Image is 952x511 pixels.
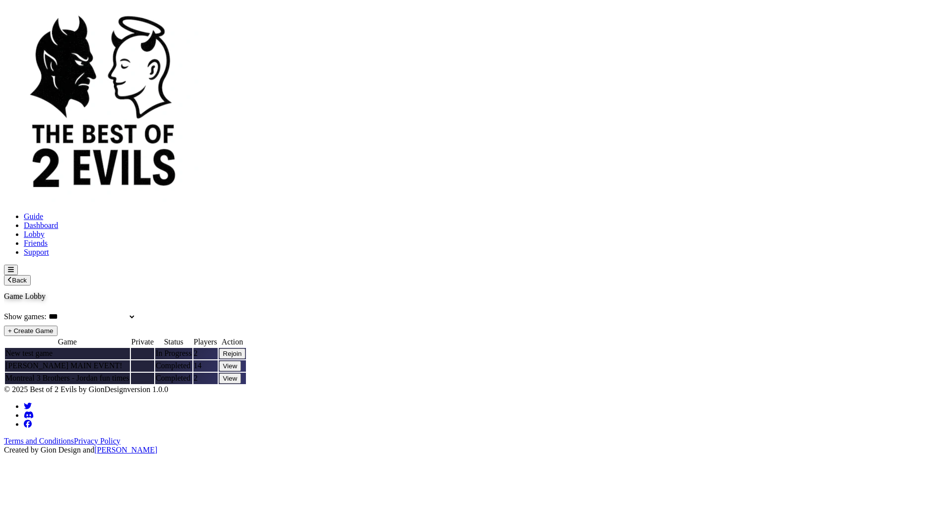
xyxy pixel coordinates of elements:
span: Completed [156,361,190,370]
button: View [219,373,241,384]
span: © 2025 Best of 2 Evils by GionDesign [4,385,127,394]
th: Players [193,337,218,347]
span: 14 [194,361,202,370]
a: Lobby [24,230,45,238]
th: Game [5,337,130,347]
span: version 1.0.0 [127,385,168,394]
th: Private [131,337,154,347]
a: [PERSON_NAME] [94,446,157,454]
td: Montreal 3 Brothers - Jordan fun times [5,373,130,384]
img: best of 2 evils logo [4,4,202,202]
span: In Progress [156,349,191,358]
button: Rejoin [219,348,246,359]
td: [PERSON_NAME] MAIN EVENT! [5,360,130,372]
button: Open menu [4,265,18,275]
span: 2 [194,349,198,357]
label: Show games: [4,312,47,321]
span: 2 [194,374,198,382]
h2: Game Lobby [4,292,450,301]
a: Dashboard [24,221,58,229]
a: Guide [24,212,43,221]
button: View [219,361,241,371]
a: Privacy Policy [74,437,120,445]
button: + Create Game [4,326,58,336]
td: New test game [5,348,130,359]
th: Status [155,337,192,347]
span: Created by Gion Design and [4,446,157,454]
a: Support [24,248,49,256]
th: Action [219,337,246,347]
a: Terms and Conditions [4,437,74,445]
a: Friends [24,239,48,247]
span: Completed [156,374,190,383]
button: Back [4,275,31,285]
select: Filter games by status [47,308,136,326]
